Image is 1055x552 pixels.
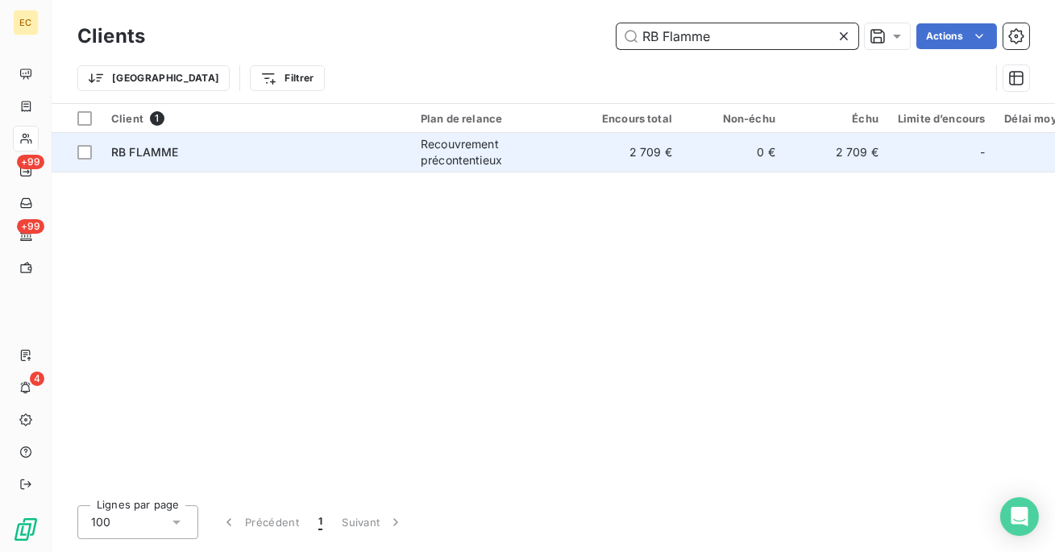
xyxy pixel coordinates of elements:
input: Rechercher [617,23,858,49]
td: 2 709 € [785,133,888,172]
h3: Clients [77,22,145,51]
button: 1 [309,505,332,539]
span: RB FLAMME [111,145,178,159]
span: 1 [150,111,164,126]
img: Logo LeanPay [13,517,39,542]
button: [GEOGRAPHIC_DATA] [77,65,230,91]
div: Recouvrement précontentieux [421,136,569,168]
button: Précédent [211,505,309,539]
div: Open Intercom Messenger [1000,497,1039,536]
button: Actions [916,23,997,49]
span: 1 [318,514,322,530]
span: Client [111,112,143,125]
span: 4 [30,371,44,386]
div: EC [13,10,39,35]
div: Plan de relance [421,112,569,125]
span: +99 [17,155,44,169]
div: Limite d’encours [898,112,985,125]
div: Échu [795,112,878,125]
td: 2 709 € [579,133,682,172]
span: - [980,144,985,160]
div: Non-échu [692,112,775,125]
div: Encours total [588,112,672,125]
button: Suivant [332,505,413,539]
span: 100 [91,514,110,530]
button: Filtrer [250,65,324,91]
td: 0 € [682,133,785,172]
span: +99 [17,219,44,234]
